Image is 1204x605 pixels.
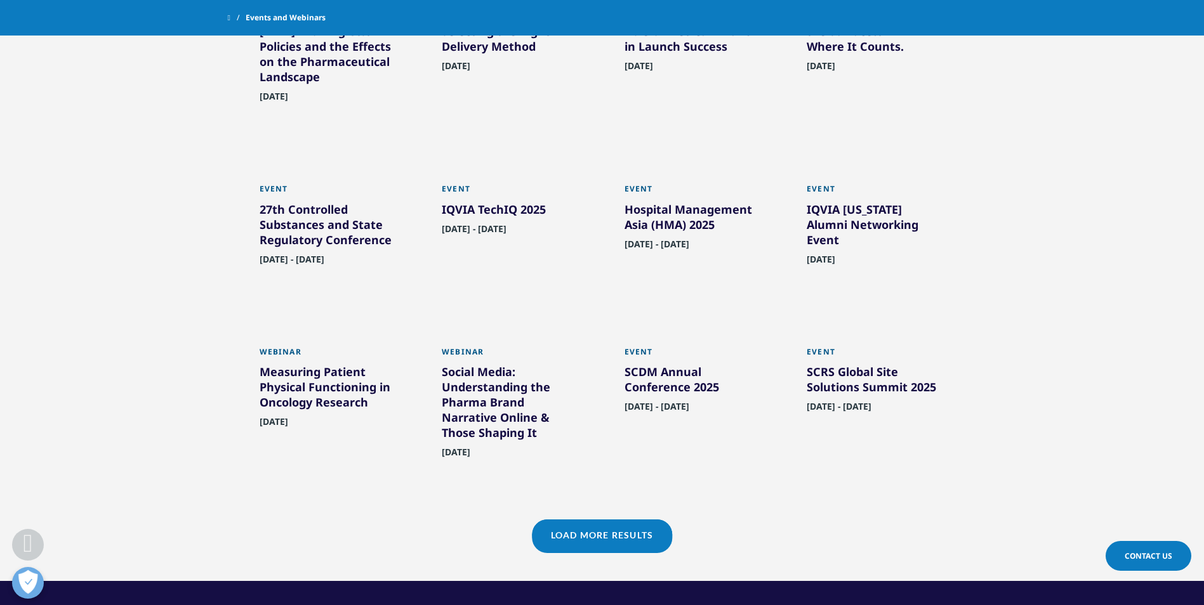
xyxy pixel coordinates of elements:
[807,184,945,294] a: Event IQVIA [US_STATE] Alumni Networking Event [DATE]
[442,347,580,488] a: Webinar Social Media: Understanding the Pharma Brand Narrative Online & Those Shaping It [DATE]
[625,364,763,400] div: SCDM Annual Conference 2025
[260,90,288,110] span: [DATE]
[625,347,763,364] div: Event
[260,415,288,435] span: [DATE]
[1106,541,1191,571] a: Contact Us
[807,400,871,420] span: [DATE] - [DATE]
[442,202,580,222] div: IQVIA TechIQ 2025
[807,347,945,364] div: Event
[625,184,763,201] div: Event
[442,184,580,264] a: Event IQVIA TechIQ 2025 [DATE] - [DATE]
[246,6,326,29] span: Events and Webinars
[625,60,653,79] span: [DATE]
[442,223,506,242] span: [DATE] - [DATE]
[625,184,763,279] a: Event Hospital Management Asia (HMA) 2025 [DATE] - [DATE]
[442,347,580,364] div: Webinar
[807,202,945,252] div: IQVIA [US_STATE] Alumni Networking Event
[807,184,945,201] div: Event
[260,347,398,364] div: Webinar
[260,184,398,201] div: Event
[807,60,835,79] span: [DATE]
[260,8,398,89] div: Brave New World: [DATE] Evolving U.S. Policies and the Effects on the Pharmaceutical Landscape
[1125,550,1172,561] span: Contact Us
[260,253,324,273] span: [DATE] - [DATE]
[442,60,470,79] span: [DATE]
[260,202,398,252] div: 27th Controlled Substances and State Regulatory Conference
[625,238,689,257] span: [DATE] - [DATE]
[260,364,398,415] div: Measuring Patient Physical Functioning in Oncology Research
[807,253,835,273] span: [DATE]
[807,347,945,442] a: Event SCRS Global Site Solutions Summit 2025 [DATE] - [DATE]
[625,202,763,237] div: Hospital Management Asia (HMA) 2025
[442,364,580,445] div: Social Media: Understanding the Pharma Brand Narrative Online & Those Shaping It
[532,519,672,550] a: Load More Results
[442,446,470,465] span: [DATE]
[807,364,945,400] div: SCRS Global Site Solutions Summit 2025
[625,347,763,442] a: Event SCDM Annual Conference 2025 [DATE] - [DATE]
[442,184,580,201] div: Event
[12,567,44,599] button: Open Preferences
[260,184,398,294] a: Event 27th Controlled Substances and State Regulatory Conference [DATE] - [DATE]
[260,347,398,457] a: Webinar Measuring Patient Physical Functioning in Oncology Research [DATE]
[625,400,689,420] span: [DATE] - [DATE]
